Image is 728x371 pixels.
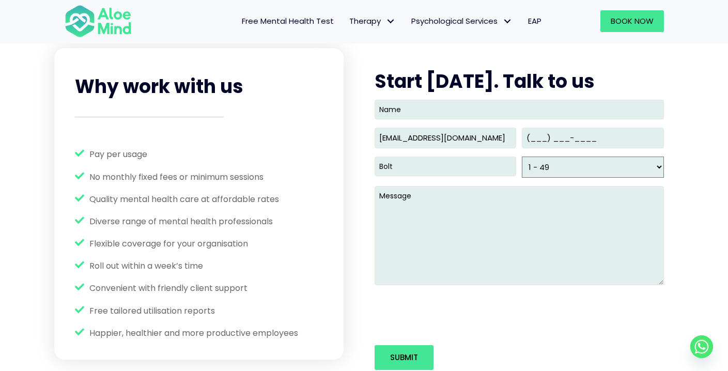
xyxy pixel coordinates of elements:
[234,10,342,32] a: Free Mental Health Test
[65,4,132,38] img: Aloe mind Logo
[89,215,273,227] span: Diverse range of mental health professionals
[89,260,203,272] span: Roll out within a week’s time
[404,10,520,32] a: Psychological ServicesPsychological Services: submenu
[375,128,516,148] input: Email
[500,14,515,29] span: Psychological Services: submenu
[349,16,396,26] span: Therapy
[383,14,398,29] span: Therapy: submenu
[89,282,247,294] span: Convenient with friendly client support
[342,10,404,32] a: TherapyTherapy: submenu
[375,345,433,370] input: Submit
[611,16,654,26] span: Book Now
[89,327,298,339] span: Happier, healthier and more productive employees
[520,10,549,32] a: EAP
[375,69,664,95] h2: Start [DATE]. Talk to us
[600,10,664,32] a: Book Now
[375,293,532,334] iframe: reCAPTCHA
[522,128,663,148] input: Phone
[89,193,279,205] span: Quality mental health care at affordable rates
[145,10,549,32] nav: Menu
[690,335,713,358] a: Whatsapp
[411,16,513,26] span: Psychological Services
[528,16,541,26] span: EAP
[375,157,516,176] input: Company name
[242,16,334,26] span: Free Mental Health Test
[89,238,248,250] span: Flexible coverage for your organisation
[375,100,664,119] input: Name
[89,305,215,317] span: Free tailored utilisation reports
[89,148,147,160] span: Pay per usage
[89,171,264,183] span: No monthly fixed fees or minimum sessions
[75,73,243,100] span: Why work with us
